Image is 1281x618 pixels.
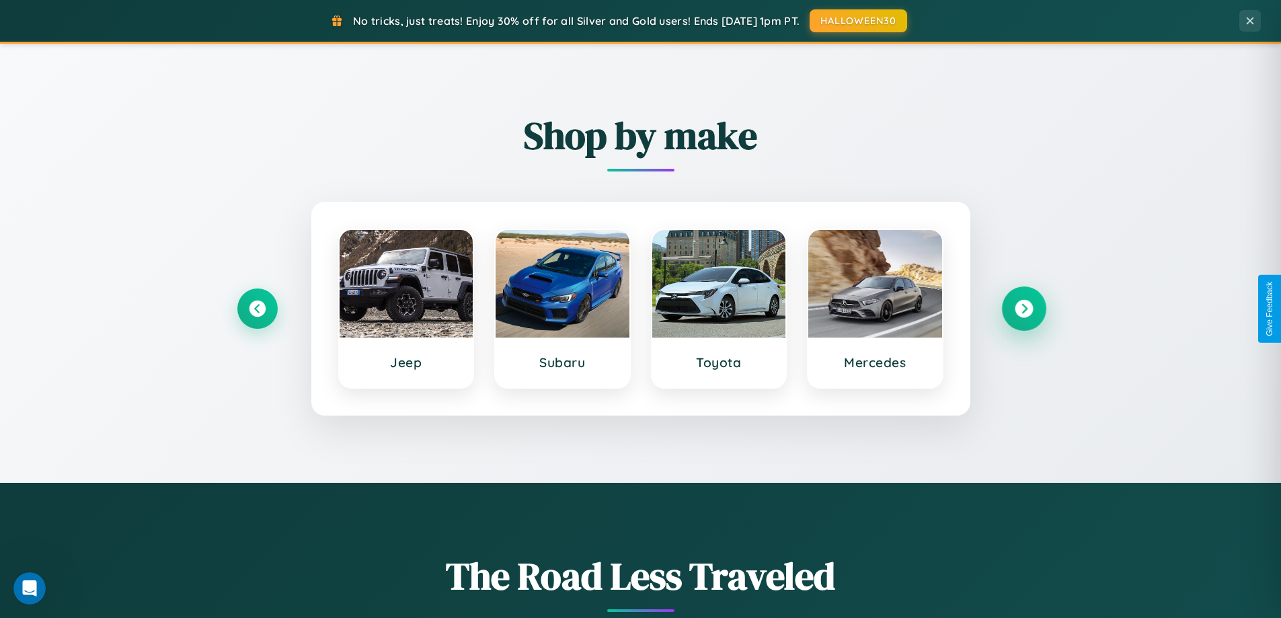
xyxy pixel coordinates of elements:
[822,354,929,371] h3: Mercedes
[810,9,907,32] button: HALLOWEEN30
[1265,282,1274,336] div: Give Feedback
[666,354,773,371] h3: Toyota
[13,572,46,605] iframe: Intercom live chat
[353,14,800,28] span: No tricks, just treats! Enjoy 30% off for all Silver and Gold users! Ends [DATE] 1pm PT.
[237,110,1044,161] h2: Shop by make
[237,550,1044,602] h1: The Road Less Traveled
[509,354,616,371] h3: Subaru
[353,354,460,371] h3: Jeep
